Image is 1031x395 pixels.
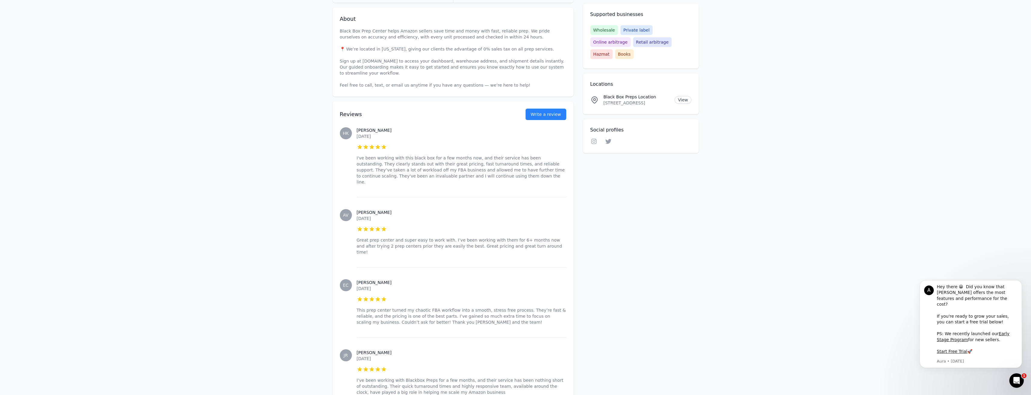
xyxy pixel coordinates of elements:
span: Online arbitrage [590,37,631,47]
h2: Reviews [340,110,506,119]
h2: Social profiles [590,126,691,134]
span: Wholesale [590,25,618,35]
time: [DATE] [357,216,371,221]
time: [DATE] [357,134,371,139]
h2: About [340,15,566,23]
span: Hazmat [590,49,613,59]
span: HK [343,131,349,135]
span: Retail arbitrage [633,37,672,47]
span: Private label [620,25,653,35]
time: [DATE] [357,286,371,291]
p: [STREET_ADDRESS] [604,100,670,106]
time: [DATE] [357,356,371,361]
span: JR [344,353,348,357]
iframe: Intercom live chat [1009,373,1024,388]
a: Write a review [526,109,566,120]
p: This prep center turned my chaotic FBA workflow into a smooth, stress free process. They’re fast ... [357,307,566,325]
p: I've been working with this black box for a few months now, and their service has been outstandin... [357,155,566,185]
h3: [PERSON_NAME] [357,350,566,356]
h3: [PERSON_NAME] [357,209,566,215]
span: Books [615,49,634,59]
span: 1 [1022,373,1026,378]
iframe: Intercom notifications message [911,278,1031,391]
a: View [675,96,691,104]
h2: Locations [590,81,691,88]
p: Black Box Prep Center helps Amazon sellers save time and money with fast, reliable prep. We pride... [340,28,566,88]
h3: [PERSON_NAME] [357,127,566,133]
p: Black Box Preps Location [604,94,670,100]
h3: [PERSON_NAME] [357,279,566,285]
p: Great prep center and super easy to work with. I’ve been working with them for 6+ months now and ... [357,237,566,255]
span: EC [343,283,349,287]
h2: Supported businesses [590,11,691,18]
span: AV [343,213,348,217]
